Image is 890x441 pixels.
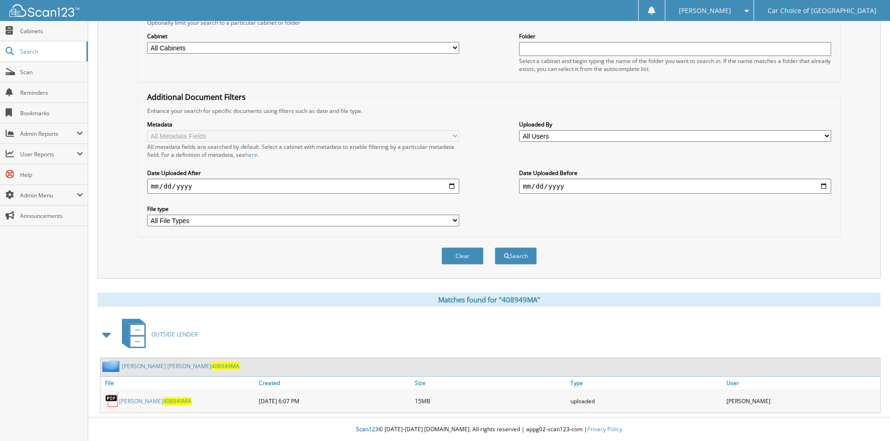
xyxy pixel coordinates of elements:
[20,171,83,179] span: Help
[519,169,831,177] label: Date Uploaded Before
[568,392,724,410] div: uploaded
[724,377,880,389] a: User
[413,392,569,410] div: 15MB
[441,247,484,265] button: Clear
[587,425,622,433] a: Privacy Policy
[122,362,240,370] a: [PERSON_NAME] [PERSON_NAME]408949MA
[147,120,459,128] label: Metadata
[495,247,537,265] button: Search
[151,330,198,338] span: OUTSIDE LENDER
[768,8,876,14] span: Car Choice of [GEOGRAPHIC_DATA]
[9,4,79,17] img: scan123-logo-white.svg
[20,68,83,76] span: Scan
[163,397,192,405] span: 408949MA
[147,32,459,40] label: Cabinet
[20,212,83,220] span: Announcements
[211,362,240,370] span: 408949MA
[20,109,83,117] span: Bookmarks
[519,120,831,128] label: Uploaded By
[142,19,836,27] div: Optionally limit your search to a particular cabinet or folder
[568,377,724,389] a: Type
[100,377,256,389] a: File
[147,143,459,159] div: All metadata fields are searched by default. Select a cabinet with metadata to enable filtering b...
[20,27,83,35] span: Cabinets
[116,316,198,353] a: OUTSIDE LENDER
[256,377,413,389] a: Created
[88,418,890,441] div: © [DATE]-[DATE] [DOMAIN_NAME]. All rights reserved | appg02-scan123-com |
[724,392,880,410] div: [PERSON_NAME]
[142,107,836,115] div: Enhance your search for specific documents using filters such as date and file type.
[356,425,378,433] span: Scan123
[843,396,890,441] iframe: Chat Widget
[20,48,82,56] span: Search
[20,89,83,97] span: Reminders
[105,394,119,408] img: PDF.png
[519,32,831,40] label: Folder
[147,169,459,177] label: Date Uploaded After
[413,377,569,389] a: Size
[102,360,122,372] img: folder2.png
[519,179,831,194] input: end
[245,151,257,159] a: here
[142,92,250,102] legend: Additional Document Filters
[256,392,413,410] div: [DATE] 6:07 PM
[98,293,881,307] div: Matches found for "408949MA"
[20,150,77,158] span: User Reports
[679,8,731,14] span: [PERSON_NAME]
[147,179,459,194] input: start
[519,57,831,73] div: Select a cabinet and begin typing the name of the folder you want to search in. If the name match...
[147,205,459,213] label: File type
[20,191,77,199] span: Admin Menu
[119,397,192,405] a: [PERSON_NAME]408949MA
[20,130,77,138] span: Admin Reports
